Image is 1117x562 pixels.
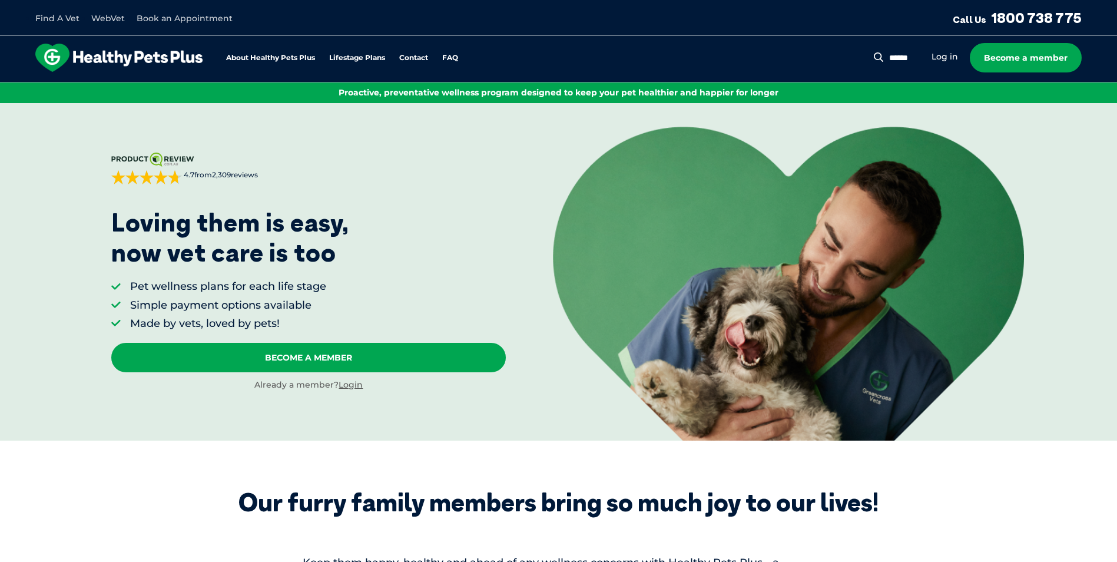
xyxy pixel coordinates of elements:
li: Made by vets, loved by pets! [130,316,326,331]
span: Proactive, preventative wellness program designed to keep your pet healthier and happier for longer [339,87,778,98]
a: Become a member [970,43,1082,72]
span: Call Us [953,14,986,25]
img: hpp-logo [35,44,203,72]
a: Book an Appointment [137,13,233,24]
div: 4.7 out of 5 stars [111,170,182,184]
li: Simple payment options available [130,298,326,313]
a: 4.7from2,309reviews [111,153,506,184]
a: Become A Member [111,343,506,372]
img: <p>Loving them is easy, <br /> now vet care is too</p> [553,127,1024,440]
a: FAQ [442,54,458,62]
a: WebVet [91,13,125,24]
div: Already a member? [111,379,506,391]
li: Pet wellness plans for each life stage [130,279,326,294]
a: Contact [399,54,428,62]
a: Lifestage Plans [329,54,385,62]
a: About Healthy Pets Plus [226,54,315,62]
strong: 4.7 [184,170,194,179]
a: Login [339,379,363,390]
button: Search [871,51,886,63]
span: 2,309 reviews [212,170,258,179]
div: Our furry family members bring so much joy to our lives! [238,488,879,517]
a: Call Us1800 738 775 [953,9,1082,27]
a: Log in [932,51,958,62]
a: Find A Vet [35,13,79,24]
p: Loving them is easy, now vet care is too [111,208,349,267]
span: from [182,170,258,180]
